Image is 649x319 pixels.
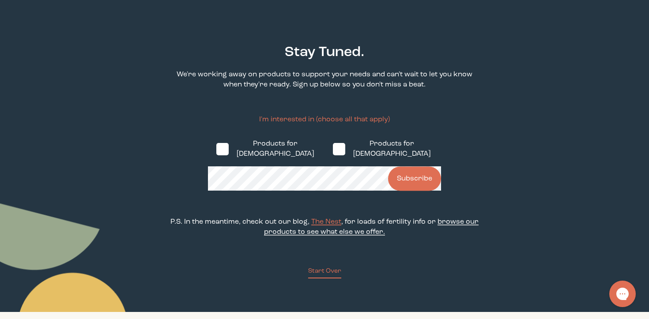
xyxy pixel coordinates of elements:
[285,42,364,63] h2: Stay Tuned.
[170,217,480,237] p: P.S. In the meantime, check out our blog, , for loads of fertility info or
[605,278,640,310] iframe: Gorgias live chat messenger
[308,266,341,278] button: Start Over
[208,132,324,166] label: Products for [DEMOGRAPHIC_DATA]
[208,115,441,125] p: I'm interested in (choose all that apply)
[311,218,341,225] a: The Nest
[388,166,441,191] button: Subscribe
[170,70,480,90] p: We're working away on products to support your needs and can't wait to let you know when they're ...
[308,244,341,278] a: Start Over
[324,132,441,166] label: Products for [DEMOGRAPHIC_DATA]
